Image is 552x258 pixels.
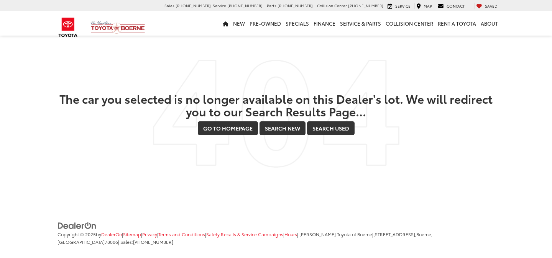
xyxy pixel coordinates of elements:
img: DealerOn [58,222,97,230]
a: Collision Center [383,11,435,36]
span: [PHONE_NUMBER] [133,238,173,245]
a: Contact [436,3,467,9]
span: | [122,231,141,237]
span: Parts [267,3,276,8]
span: [PHONE_NUMBER] [348,3,383,8]
span: Sales [164,3,174,8]
a: Service [386,3,412,9]
span: Service [213,3,226,8]
a: Map [414,3,434,9]
a: About [478,11,500,36]
a: Sitemap [123,231,141,237]
a: Service & Parts: Opens in a new tab [338,11,383,36]
span: Service [395,3,411,9]
span: [PHONE_NUMBER] [278,3,313,8]
img: Toyota [54,15,82,40]
a: DealerOn [58,221,97,229]
h2: The car you selected is no longer available on this Dealer's lot. We will redirect you to our Sea... [58,92,495,118]
a: Rent a Toyota [435,11,478,36]
span: 78006 [105,238,118,245]
a: Specials [283,11,311,36]
span: | [141,231,157,237]
span: | [205,231,283,237]
a: Hours [284,231,297,237]
a: Finance [311,11,338,36]
a: Terms and Conditions [158,231,205,237]
a: Go to Homepage [198,121,258,135]
span: [PHONE_NUMBER] [227,3,263,8]
a: Privacy [142,231,157,237]
span: by [96,231,122,237]
span: Map [424,3,432,9]
a: New [231,11,247,36]
span: Saved [485,3,498,9]
a: DealerOn Home Page [101,231,122,237]
a: Pre-Owned [247,11,283,36]
span: Contact [447,3,465,9]
a: Search New [260,121,306,135]
span: | [283,231,297,237]
span: | [PERSON_NAME] Toyota of Boerne [297,231,372,237]
a: My Saved Vehicles [474,3,499,9]
span: Boerne, [416,231,432,237]
span: Copyright © 2025 [58,231,96,237]
span: [STREET_ADDRESS], [373,231,416,237]
span: | [157,231,205,237]
img: Vic Vaughan Toyota of Boerne [90,21,145,34]
a: Home [220,11,231,36]
span: Collision Center [317,3,347,8]
a: Safety Recalls & Service Campaigns, Opens in a new tab [206,231,283,237]
span: | Sales: [118,238,173,245]
span: [GEOGRAPHIC_DATA] [58,238,105,245]
span: [PHONE_NUMBER] [176,3,211,8]
a: Search Used [307,121,355,135]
